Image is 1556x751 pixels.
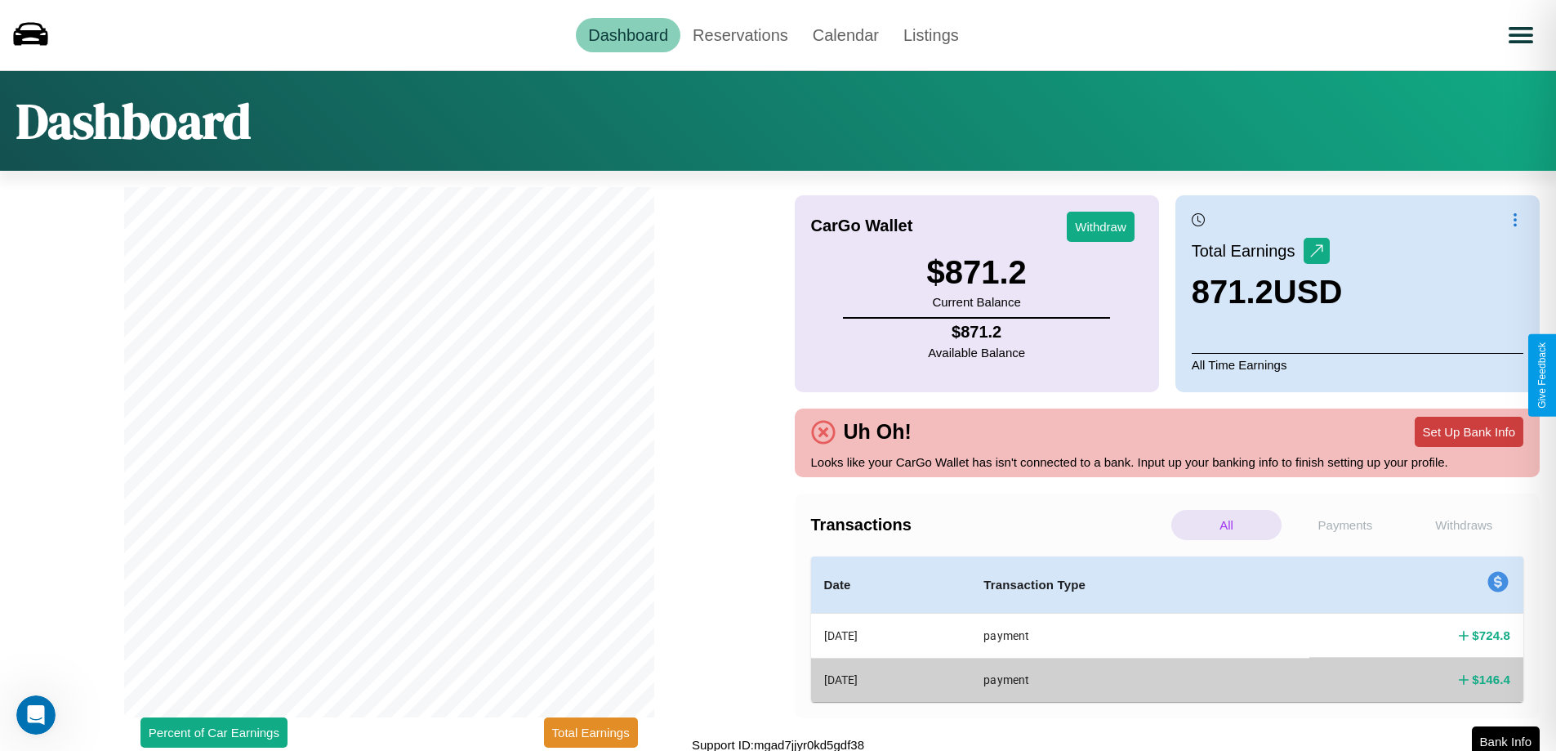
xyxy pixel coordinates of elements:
[1472,627,1510,644] h4: $ 724.8
[811,557,1524,702] table: simple table
[811,217,913,235] h4: CarGo Wallet
[1536,342,1548,409] div: Give Feedback
[811,658,971,701] th: [DATE]
[926,254,1026,291] h3: $ 871.2
[1290,510,1400,540] p: Payments
[824,575,958,595] h4: Date
[1472,671,1510,688] h4: $ 146.4
[928,342,1025,364] p: Available Balance
[970,614,1309,659] th: payment
[1192,236,1304,266] p: Total Earnings
[800,18,891,52] a: Calendar
[140,717,288,748] button: Percent of Car Earnings
[16,87,251,154] h1: Dashboard
[1498,12,1544,58] button: Open menu
[576,18,680,52] a: Dashboard
[544,717,638,748] button: Total Earnings
[680,18,800,52] a: Reservations
[16,695,56,735] iframe: Intercom live chat
[1415,417,1523,447] button: Set Up Bank Info
[836,420,920,444] h4: Uh Oh!
[811,451,1524,473] p: Looks like your CarGo Wallet has isn't connected to a bank. Input up your banking info to finish ...
[811,614,971,659] th: [DATE]
[891,18,971,52] a: Listings
[1192,274,1343,311] h3: 871.2 USD
[928,323,1025,342] h4: $ 871.2
[1409,510,1519,540] p: Withdraws
[983,575,1296,595] h4: Transaction Type
[811,516,1167,534] h4: Transactions
[1067,212,1135,242] button: Withdraw
[970,658,1309,701] th: payment
[926,291,1026,313] p: Current Balance
[1171,510,1282,540] p: All
[1192,353,1523,376] p: All Time Earnings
